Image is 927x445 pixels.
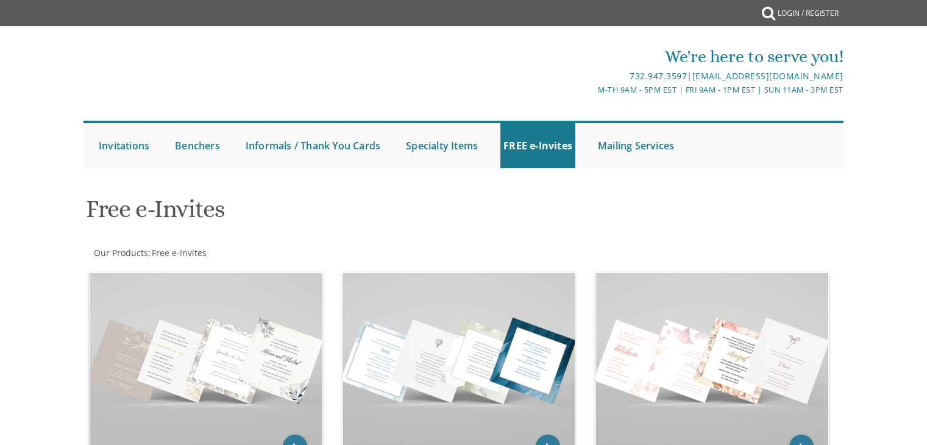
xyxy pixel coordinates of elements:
a: Our Products [93,247,148,258]
span: Free e-Invites [152,247,207,258]
a: Free e-Invites [151,247,207,258]
h1: Free e-Invites [86,196,583,232]
a: Benchers [172,123,223,168]
a: FREE e-Invites [500,123,575,168]
div: M-Th 9am - 5pm EST | Fri 9am - 1pm EST | Sun 11am - 3pm EST [338,84,844,96]
a: [EMAIL_ADDRESS][DOMAIN_NAME] [692,70,844,82]
div: We're here to serve you! [338,44,844,69]
a: 732.947.3597 [630,70,687,82]
div: | [338,69,844,84]
a: Invitations [96,123,152,168]
a: Informals / Thank You Cards [243,123,383,168]
a: Mailing Services [595,123,677,168]
a: Specialty Items [403,123,481,168]
div: : [83,247,464,259]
